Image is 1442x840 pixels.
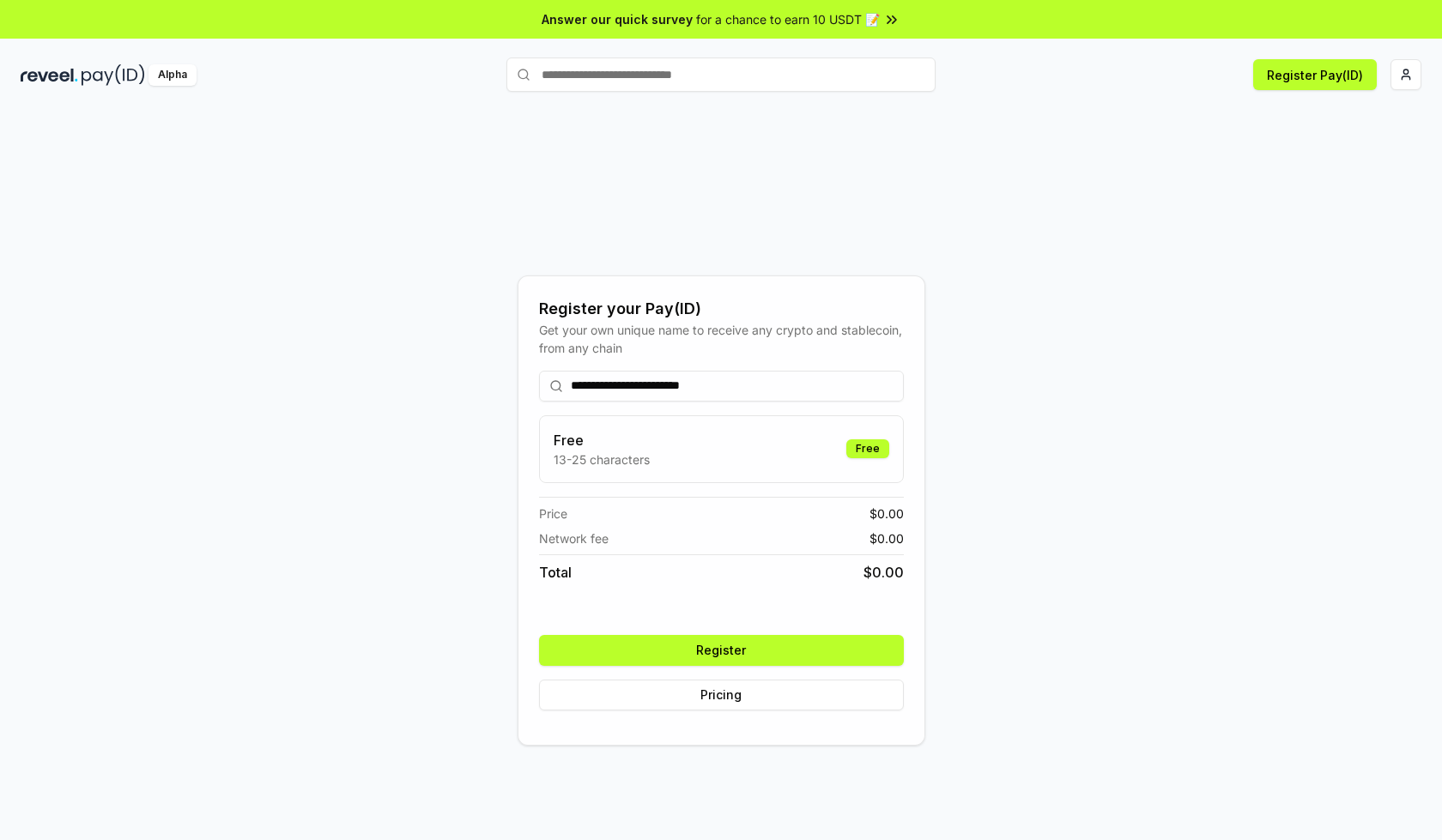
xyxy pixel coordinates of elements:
div: Get your own unique name to receive any crypto and stablecoin, from any chain [539,321,904,357]
span: Answer our quick survey [542,10,693,28]
span: for a chance to earn 10 USDT 📝 [696,10,880,28]
h3: Free [554,430,650,450]
div: Alpha [148,64,197,86]
span: Network fee [539,529,609,547]
img: reveel_dark [21,64,78,86]
span: Total [539,562,572,583]
button: Register Pay(ID) [1253,59,1377,90]
div: Free [846,439,889,458]
span: $ 0.00 [869,529,904,547]
div: Register your Pay(ID) [539,297,904,321]
span: $ 0.00 [863,562,904,583]
button: Register [539,635,904,666]
span: $ 0.00 [869,505,904,523]
p: 13-25 characters [554,450,650,468]
img: pay_id [82,64,145,86]
span: Price [539,505,567,523]
button: Pricing [539,680,904,710]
